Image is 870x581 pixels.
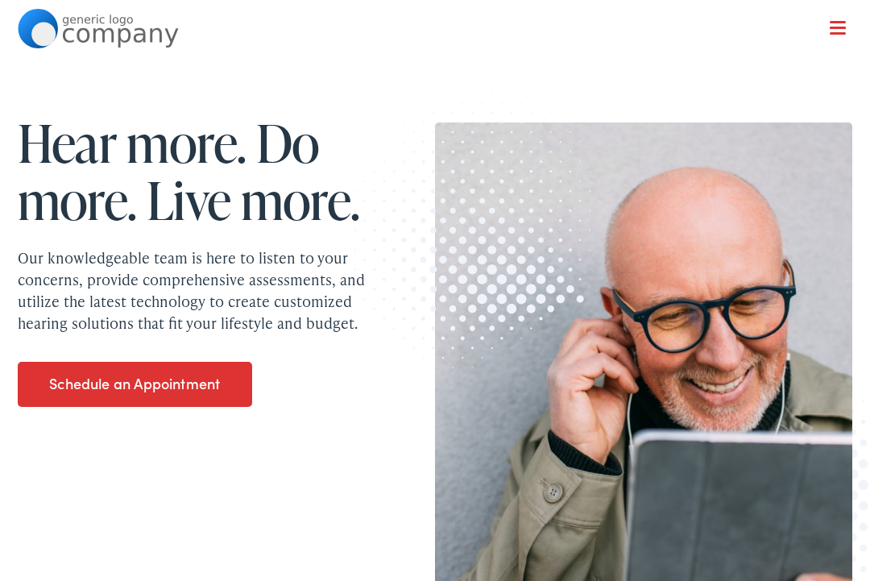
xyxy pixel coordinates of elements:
[18,247,394,334] p: Our knowledgeable team is here to listen to your concerns, provide comprehensive assessments, and...
[18,172,137,228] span: more.
[305,44,640,387] img: Graphic image with a halftone pattern, contributing to the site's visual design.
[147,172,230,228] span: Live
[30,64,853,114] a: What We Offer
[256,114,320,171] span: Do
[126,114,246,171] span: more.
[241,172,360,228] span: more.
[18,114,117,171] span: Hear
[18,362,252,407] a: Schedule an Appointment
